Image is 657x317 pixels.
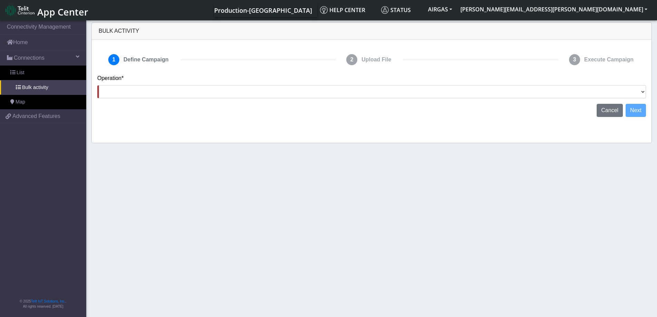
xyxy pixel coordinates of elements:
button: 2Upload File [341,51,398,69]
span: Production-[GEOGRAPHIC_DATA] [214,6,312,14]
a: Status [378,3,424,17]
span: 2 [346,54,357,65]
span: Upload File [359,53,394,67]
span: Connections [14,54,44,62]
img: logo-telit-cinterion-gw-new.png [6,5,34,16]
a: App Center [6,3,87,18]
button: AIRGAS [424,3,456,16]
span: 3 [569,54,580,65]
button: 3Execute Campaign [564,51,640,69]
button: 1Define Campaign [103,51,176,69]
label: Operation* [97,74,124,82]
span: Status [381,6,411,14]
span: Define Campaign [121,53,171,67]
span: Execute Campaign [581,53,636,67]
span: Map [16,98,25,106]
span: Bulk activity [22,84,48,91]
button: Next [626,104,646,117]
a: Your current platform instance [214,3,312,17]
span: List [17,69,24,77]
a: Help center [317,3,378,17]
a: Telit IoT Solutions, Inc. [31,299,66,303]
button: Cancel [597,104,623,117]
span: 1 [108,54,119,65]
img: knowledge.svg [320,6,328,14]
img: status.svg [381,6,389,14]
span: Help center [320,6,365,14]
span: Cancel [601,107,618,113]
span: Bulk Activity [99,28,139,34]
span: Advanced Features [12,112,60,120]
button: [PERSON_NAME][EMAIL_ADDRESS][PERSON_NAME][DOMAIN_NAME] [456,3,651,16]
span: App Center [37,6,88,18]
